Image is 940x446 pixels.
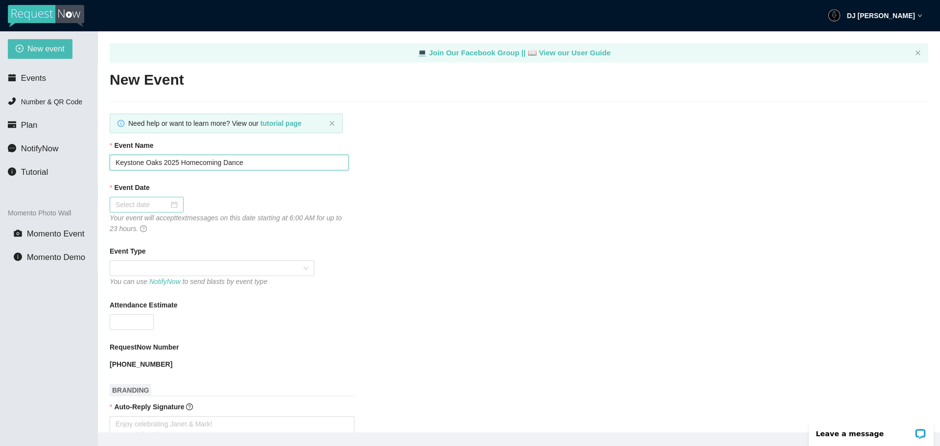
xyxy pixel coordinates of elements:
[8,73,16,82] span: calendar
[418,48,528,57] a: laptop Join Our Facebook Group ||
[110,342,179,352] b: RequestNow Number
[116,199,169,210] input: Select date
[27,253,85,262] span: Momento Demo
[14,253,22,261] span: info-circle
[149,278,181,285] a: NotifyNow
[110,214,342,233] i: Your event will accept text messages on this date starting at 6:00 AM for up to 23 hours.
[802,415,940,446] iframe: LiveChat chat widget
[8,120,16,129] span: credit-card
[27,229,85,238] span: Momento Event
[915,50,921,56] button: close
[329,120,335,127] button: close
[8,144,16,152] span: message
[186,403,193,410] span: question-circle
[8,5,84,27] img: RequestNow
[418,48,427,57] span: laptop
[110,276,314,287] div: You can use to send blasts by event type
[21,120,38,130] span: Plan
[114,182,149,193] b: Event Date
[140,225,147,232] span: question-circle
[27,43,65,55] span: New event
[260,119,302,127] a: tutorial page
[528,48,537,57] span: laptop
[110,300,177,310] b: Attendance Estimate
[14,229,22,237] span: camera
[21,144,58,153] span: NotifyNow
[8,39,72,59] button: plus-circleNew event
[847,12,915,20] strong: DJ [PERSON_NAME]
[528,48,611,57] a: laptop View our User Guide
[16,45,23,54] span: plus-circle
[114,403,184,411] b: Auto-Reply Signature
[917,13,922,18] span: down
[21,167,48,177] span: Tutorial
[329,120,335,126] span: close
[826,8,842,24] img: ACg8ocJfFS6olMILGtpnm0dTA3q2tOxrrssdEluKBYlGiIsotJS8onC9=s96-c
[21,73,46,83] span: Events
[110,384,151,397] span: BRANDING
[8,167,16,176] span: info-circle
[110,155,349,170] input: Janet's and Mark's Wedding
[114,140,153,151] b: Event Name
[110,70,928,90] h2: New Event
[110,246,146,257] b: Event Type
[128,119,302,127] span: Need help or want to learn more? View our
[8,97,16,105] span: phone
[110,360,172,368] b: [PHONE_NUMBER]
[21,98,82,106] span: Number & QR Code
[117,120,124,127] span: info-circle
